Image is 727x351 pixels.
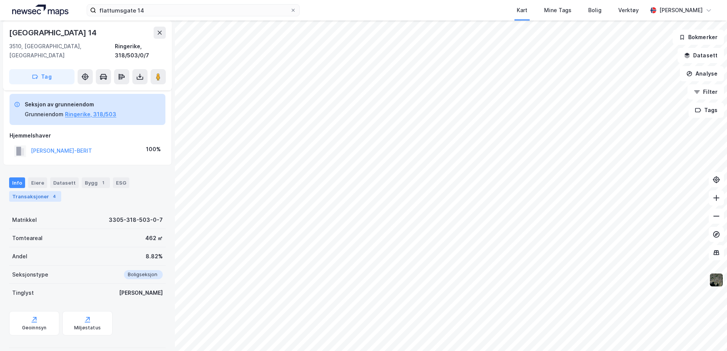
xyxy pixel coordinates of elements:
[678,48,724,63] button: Datasett
[25,100,116,109] div: Seksjon av grunneiendom
[12,215,37,225] div: Matrikkel
[28,177,47,188] div: Eiere
[146,252,163,261] div: 8.82%
[709,273,724,287] img: 9k=
[9,27,98,39] div: [GEOGRAPHIC_DATA] 14
[673,30,724,45] button: Bokmerker
[12,288,34,297] div: Tinglyst
[689,103,724,118] button: Tags
[588,6,602,15] div: Bolig
[10,131,165,140] div: Hjemmelshaver
[9,42,115,60] div: 3510, [GEOGRAPHIC_DATA], [GEOGRAPHIC_DATA]
[119,288,163,297] div: [PERSON_NAME]
[659,6,703,15] div: [PERSON_NAME]
[618,6,639,15] div: Verktøy
[9,69,75,84] button: Tag
[689,315,727,351] iframe: Chat Widget
[65,110,116,119] button: Ringerike, 318/503
[687,84,724,100] button: Filter
[680,66,724,81] button: Analyse
[113,177,129,188] div: ESG
[12,234,43,243] div: Tomteareal
[82,177,110,188] div: Bygg
[96,5,290,16] input: Søk på adresse, matrikkel, gårdeiere, leietakere eller personer
[146,145,161,154] div: 100%
[115,42,166,60] div: Ringerike, 318/503/0/7
[689,315,727,351] div: Kontrollprogram for chat
[50,177,79,188] div: Datasett
[51,193,58,200] div: 4
[145,234,163,243] div: 462 ㎡
[99,179,107,187] div: 1
[9,177,25,188] div: Info
[544,6,571,15] div: Mine Tags
[12,270,48,279] div: Seksjonstype
[109,215,163,225] div: 3305-318-503-0-7
[12,252,27,261] div: Andel
[22,325,47,331] div: Geoinnsyn
[9,191,61,202] div: Transaksjoner
[517,6,527,15] div: Kart
[74,325,101,331] div: Miljøstatus
[12,5,68,16] img: logo.a4113a55bc3d86da70a041830d287a7e.svg
[25,110,63,119] div: Grunneiendom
